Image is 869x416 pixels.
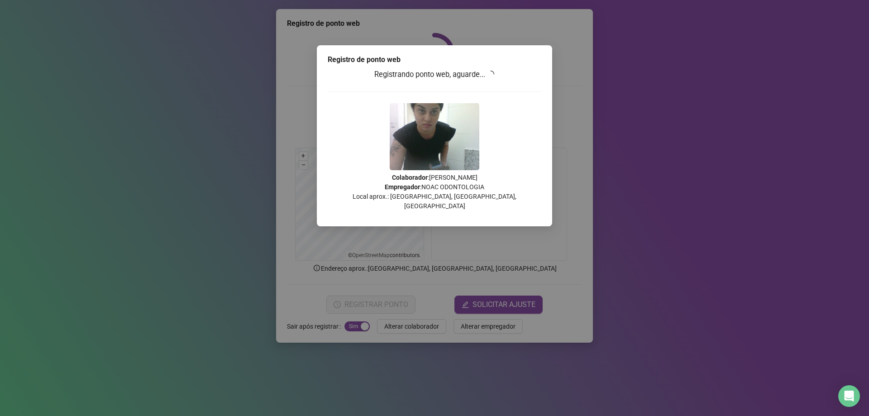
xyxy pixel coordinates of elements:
img: Z [390,103,479,170]
div: Registro de ponto web [328,54,541,65]
div: Open Intercom Messenger [838,385,860,407]
span: loading [486,69,496,79]
strong: Colaborador [392,174,428,181]
strong: Empregador [385,183,420,191]
p: : [PERSON_NAME] : NOAC ODONTOLOGIA Local aprox.: [GEOGRAPHIC_DATA], [GEOGRAPHIC_DATA], [GEOGRAPHI... [328,173,541,211]
h3: Registrando ponto web, aguarde... [328,69,541,81]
